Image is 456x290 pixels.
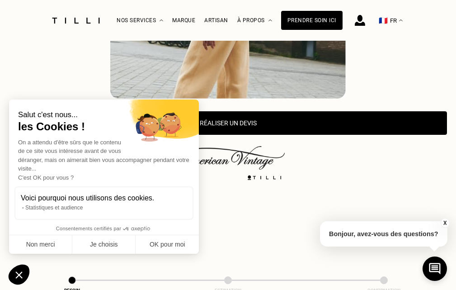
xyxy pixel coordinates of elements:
[204,17,228,24] a: Artisan
[355,15,365,26] img: icône connexion
[320,221,447,247] p: Bonjour, avez-vous des questions?
[49,18,103,24] img: Logo du service de couturière Tilli
[281,11,343,30] a: Prendre soin ici
[379,16,388,25] span: 🇫🇷
[117,0,163,41] div: Nos services
[172,146,285,170] img: americanVintage.logo.png
[244,175,285,180] img: logo Tilli
[160,19,163,22] img: Menu déroulant
[374,0,407,41] button: 🇫🇷 FR
[399,19,403,22] img: menu déroulant
[237,0,272,41] div: À propos
[9,111,447,135] button: Réaliser un devis
[268,19,272,22] img: Menu déroulant à propos
[440,218,449,228] button: X
[172,17,195,24] a: Marque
